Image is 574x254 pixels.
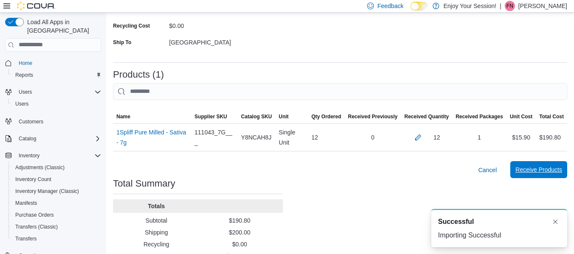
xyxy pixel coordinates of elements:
[8,221,105,233] button: Transfers (Classic)
[169,36,283,46] div: [GEOGRAPHIC_DATA]
[15,176,51,183] span: Inventory Count
[12,234,40,244] a: Transfers
[113,22,150,29] label: Recycling Cost
[12,99,32,109] a: Users
[200,216,280,225] p: $190.80
[15,117,47,127] a: Customers
[539,132,561,142] div: $190.80
[510,161,567,178] button: Receive Products
[8,98,105,110] button: Users
[8,197,105,209] button: Manifests
[433,132,440,142] div: 12
[506,129,536,146] div: $15.90
[169,19,283,29] div: $0.00
[539,113,564,120] span: Total Cost
[410,2,428,11] input: Dark Mode
[195,127,235,148] span: 111043_7G___
[113,83,567,100] input: This is a search bar. After typing your query, hit enter to filter the results lower in the page.
[19,118,43,125] span: Customers
[8,69,105,81] button: Reports
[8,209,105,221] button: Purchase Orders
[2,150,105,162] button: Inventory
[478,166,497,174] span: Cancel
[12,198,101,208] span: Manifests
[15,87,101,97] span: Users
[12,186,101,196] span: Inventory Manager (Classic)
[15,134,40,144] button: Catalog
[377,2,403,10] span: Feedback
[345,129,401,146] div: 0
[475,162,500,179] button: Cancel
[506,1,513,11] span: FN
[348,113,398,120] span: Received Previously
[12,174,101,184] span: Inventory Count
[113,39,131,46] label: Ship To
[12,222,61,232] a: Transfers (Classic)
[116,228,196,237] p: Shipping
[8,162,105,173] button: Adjustments (Classic)
[15,58,36,68] a: Home
[116,216,196,225] p: Subtotal
[12,210,101,220] span: Purchase Orders
[12,210,57,220] a: Purchase Orders
[505,1,515,11] div: Fabio Nocita
[241,132,271,142] span: Y8NCAH8J
[515,165,562,174] span: Receive Products
[19,135,36,142] span: Catalog
[12,186,82,196] a: Inventory Manager (Classic)
[500,1,501,11] p: |
[2,115,105,127] button: Customers
[275,124,308,151] div: Single Unit
[113,179,175,189] h3: Total Summary
[12,234,101,244] span: Transfers
[452,129,506,146] div: 1
[200,240,280,248] p: $0.00
[200,228,280,237] p: $200.00
[12,162,101,173] span: Adjustments (Classic)
[8,173,105,185] button: Inventory Count
[15,151,101,161] span: Inventory
[19,60,32,67] span: Home
[518,1,567,11] p: [PERSON_NAME]
[444,1,497,11] p: Enjoy Your Session!
[279,113,288,120] span: Unit
[113,110,191,123] button: Name
[2,57,105,69] button: Home
[404,113,449,120] span: Received Quantity
[15,151,43,161] button: Inventory
[12,70,101,80] span: Reports
[15,223,58,230] span: Transfers (Classic)
[8,233,105,245] button: Transfers
[19,152,40,159] span: Inventory
[12,162,68,173] a: Adjustments (Classic)
[19,89,32,95] span: Users
[116,240,196,248] p: Recycling
[15,235,37,242] span: Transfers
[15,72,33,78] span: Reports
[15,87,35,97] button: Users
[12,222,101,232] span: Transfers (Classic)
[12,70,37,80] a: Reports
[116,127,188,148] a: 1Spliff Pure Milled - Sativa - 7g
[438,230,560,240] div: Importing Successful
[15,200,37,207] span: Manifests
[12,198,40,208] a: Manifests
[12,174,55,184] a: Inventory Count
[550,217,560,227] button: Dismiss toast
[455,113,503,120] span: Received Packages
[15,212,54,218] span: Purchase Orders
[2,133,105,145] button: Catalog
[241,113,272,120] span: Catalog SKU
[8,185,105,197] button: Inventory Manager (Classic)
[15,188,79,195] span: Inventory Manager (Classic)
[191,110,238,123] button: Supplier SKU
[510,113,532,120] span: Unit Cost
[116,202,196,210] p: Totals
[195,113,227,120] span: Supplier SKU
[308,129,345,146] div: 12
[238,110,275,123] button: Catalog SKU
[24,18,101,35] span: Load All Apps in [GEOGRAPHIC_DATA]
[2,86,105,98] button: Users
